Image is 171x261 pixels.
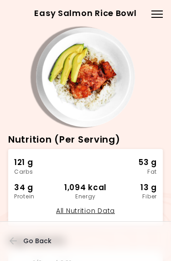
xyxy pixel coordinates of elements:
[14,181,62,194] div: 34 g
[109,156,157,169] div: 53 g
[62,181,109,194] div: 1,094 kcal
[62,194,109,199] div: Energy
[10,231,64,251] button: Go Back
[8,133,163,147] h2: Nutrition (Per Serving)
[23,237,52,245] span: Go Back
[109,194,157,199] div: Fiber
[14,194,62,199] div: Protein
[109,169,157,175] div: Fat
[14,156,62,169] div: 121 g
[9,6,162,21] h2: Easy Salmon Rice Bowl
[109,181,157,194] div: 13 g
[14,169,62,175] div: Carbs
[56,206,115,215] a: All Nutrition Data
